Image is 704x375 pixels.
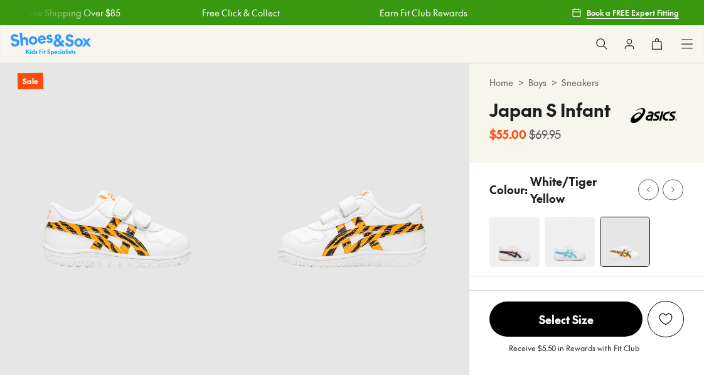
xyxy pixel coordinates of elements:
img: Vendor logo [624,97,684,134]
p: Colour: [489,181,528,198]
img: 4-525292_1 [489,217,540,267]
s: $69.95 [529,126,561,143]
a: Home [489,76,513,89]
h4: Japan S Infant [489,97,611,123]
p: Receive $5.50 in Rewards with Fit Club [509,342,639,365]
p: White/Tiger Yellow [530,173,629,207]
a: Book a FREE Expert Fitting [572,1,679,24]
a: Sneakers [562,76,599,89]
div: > > [489,76,684,89]
a: Shoes & Sox [11,33,91,55]
span: Select Size [489,302,643,337]
img: SNS_Logo_Responsive.svg [11,33,91,55]
a: Earn Fit Club Rewards [379,6,467,19]
img: 5-359711_1 [235,63,469,298]
a: Free Shipping Over $85 [25,6,120,19]
button: Select Size [489,301,643,337]
button: Add to Wishlist [648,301,684,337]
a: Free Click & Collect [202,6,280,19]
a: Boys [528,76,547,89]
span: Book a FREE Expert Fitting [587,7,679,18]
b: $55.00 [489,126,526,143]
img: 4-552237_1 [545,217,595,267]
p: Sale [18,73,43,90]
img: 4-359710_1 [600,217,649,266]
